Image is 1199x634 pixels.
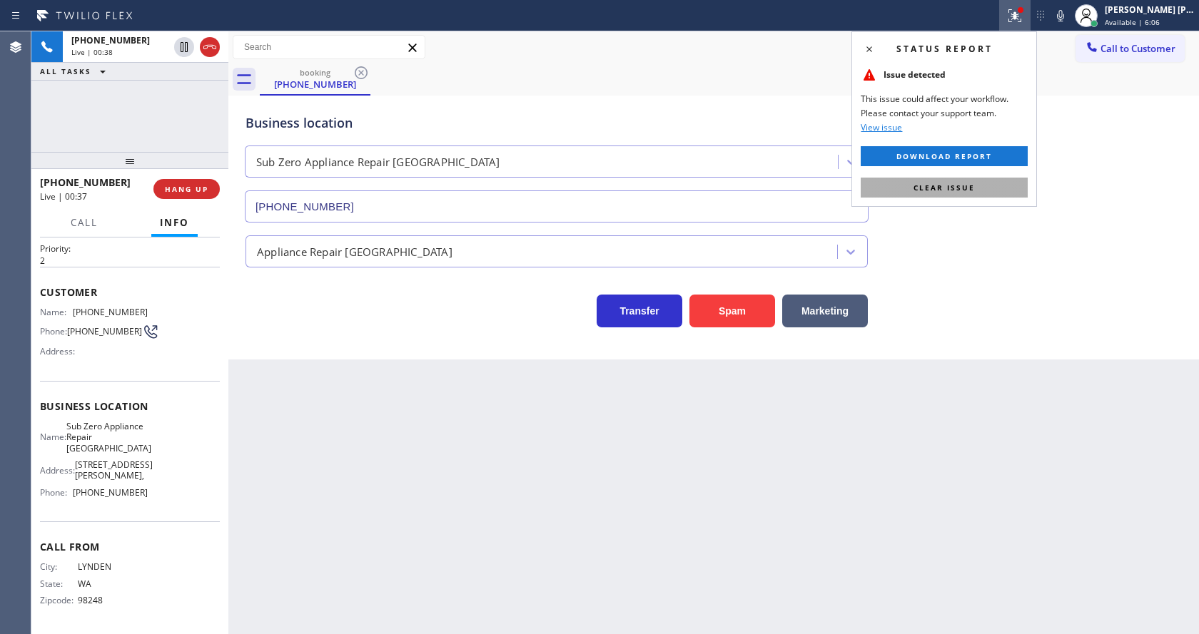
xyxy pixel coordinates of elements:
[174,37,194,57] button: Hold Customer
[73,487,148,498] span: [PHONE_NUMBER]
[40,242,220,255] h2: Priority:
[40,540,220,553] span: Call From
[261,63,369,94] div: (360) 389-6605
[1105,4,1195,16] div: [PERSON_NAME] [PERSON_NAME]
[689,295,775,327] button: Spam
[40,285,220,299] span: Customer
[71,34,150,46] span: [PHONE_NUMBER]
[40,561,78,572] span: City:
[261,67,369,78] div: booking
[245,190,869,223] input: Phone Number
[40,431,66,442] span: Name:
[78,578,148,589] span: WA
[200,37,220,57] button: Hang up
[40,487,73,498] span: Phone:
[40,399,220,413] span: Business location
[78,561,148,572] span: LYNDEN
[160,216,189,229] span: Info
[597,295,682,327] button: Transfer
[40,326,67,337] span: Phone:
[1076,35,1185,62] button: Call to Customer
[165,184,208,194] span: HANG UP
[40,595,78,605] span: Zipcode:
[73,307,148,317] span: [PHONE_NUMBER]
[40,465,75,476] span: Address:
[40,346,78,357] span: Address:
[1105,17,1160,27] span: Available | 6:06
[40,190,87,203] span: Live | 00:37
[1101,42,1175,55] span: Call to Customer
[153,179,220,199] button: HANG UP
[257,243,452,260] div: Appliance Repair [GEOGRAPHIC_DATA]
[1051,6,1071,26] button: Mute
[67,326,142,337] span: [PHONE_NUMBER]
[782,295,868,327] button: Marketing
[40,307,73,317] span: Name:
[66,421,151,454] span: Sub Zero Appliance Repair [GEOGRAPHIC_DATA]
[261,78,369,91] div: [PHONE_NUMBER]
[62,209,106,237] button: Call
[40,255,220,267] p: 2
[78,595,148,605] span: 98248
[75,459,153,481] span: [STREET_ADDRESS][PERSON_NAME],
[256,154,500,170] div: Sub Zero Appliance Repair [GEOGRAPHIC_DATA]
[40,66,91,76] span: ALL TASKS
[233,36,425,58] input: Search
[246,113,868,133] div: Business location
[151,209,198,237] button: Info
[71,216,98,229] span: Call
[71,47,113,57] span: Live | 00:38
[40,578,78,589] span: State:
[31,63,120,80] button: ALL TASKS
[40,175,131,189] span: [PHONE_NUMBER]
